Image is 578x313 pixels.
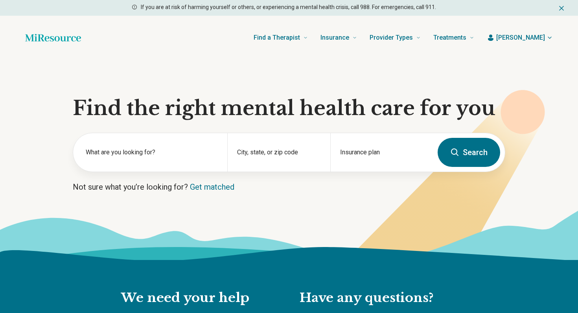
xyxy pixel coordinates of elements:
a: Home page [25,30,81,46]
span: Insurance [320,32,349,43]
label: What are you looking for? [86,148,218,157]
span: Provider Types [370,32,413,43]
h2: We need your help [121,290,284,306]
h2: Have any questions? [300,290,457,306]
p: Not sure what you’re looking for? [73,181,505,192]
button: Search [438,138,500,167]
button: Dismiss [558,3,565,13]
a: Get matched [190,182,234,192]
span: Find a Therapist [254,32,300,43]
h1: Find the right mental health care for you [73,97,505,120]
a: Provider Types [370,22,421,53]
a: Find a Therapist [254,22,308,53]
a: Insurance [320,22,357,53]
a: Treatments [433,22,474,53]
span: Treatments [433,32,466,43]
span: [PERSON_NAME] [496,33,545,42]
p: If you are at risk of harming yourself or others, or experiencing a mental health crisis, call 98... [141,3,436,11]
button: [PERSON_NAME] [487,33,553,42]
